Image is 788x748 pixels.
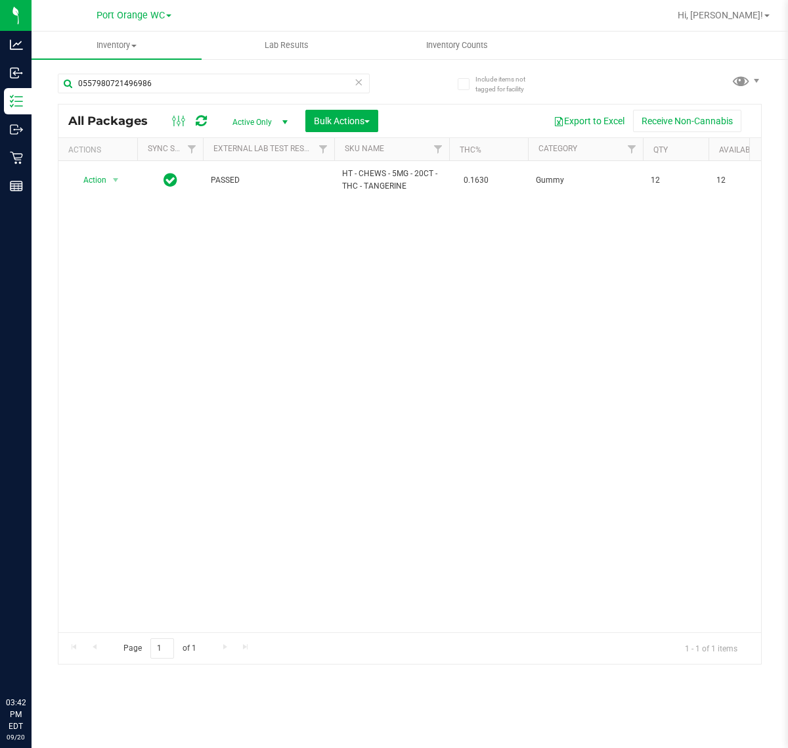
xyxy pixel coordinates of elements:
span: Lab Results [247,39,326,51]
span: 12 [651,174,701,187]
span: In Sync [164,171,177,189]
a: Qty [653,145,668,154]
a: Filter [181,138,203,160]
span: Include items not tagged for facility [475,74,541,94]
iframe: Resource center [13,643,53,682]
span: PASSED [211,174,326,187]
span: Hi, [PERSON_NAME]! [678,10,763,20]
inline-svg: Inbound [10,66,23,80]
input: 1 [150,638,174,659]
div: Actions [68,145,132,154]
a: Filter [427,138,449,160]
span: All Packages [68,114,161,128]
span: Port Orange WC [97,10,165,21]
span: Clear [354,74,363,91]
a: External Lab Test Result [213,144,317,153]
span: Action [72,171,107,189]
inline-svg: Retail [10,151,23,164]
a: THC% [460,145,481,154]
input: Search Package ID, Item Name, SKU, Lot or Part Number... [58,74,370,93]
a: Available [719,145,758,154]
button: Receive Non-Cannabis [633,110,741,132]
p: 09/20 [6,732,26,742]
span: Bulk Actions [314,116,370,126]
span: HT - CHEWS - 5MG - 20CT - THC - TANGERINE [342,168,441,193]
span: select [108,171,124,189]
a: Filter [313,138,334,160]
a: Filter [621,138,643,160]
span: 0.1630 [457,171,495,190]
span: Inventory [32,39,202,51]
a: Category [538,144,577,153]
inline-svg: Analytics [10,38,23,51]
inline-svg: Outbound [10,123,23,136]
a: Lab Results [202,32,372,59]
span: Inventory Counts [408,39,506,51]
a: Inventory [32,32,202,59]
inline-svg: Inventory [10,95,23,108]
button: Bulk Actions [305,110,378,132]
p: 03:42 PM EDT [6,697,26,732]
button: Export to Excel [545,110,633,132]
a: Inventory Counts [372,32,542,59]
span: 1 - 1 of 1 items [674,638,748,658]
a: Sync Status [148,144,198,153]
inline-svg: Reports [10,179,23,193]
span: Gummy [536,174,635,187]
span: 12 [716,174,766,187]
span: Page of 1 [112,638,207,659]
a: SKU Name [345,144,384,153]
